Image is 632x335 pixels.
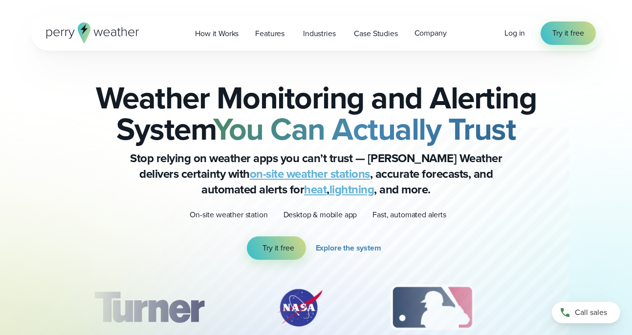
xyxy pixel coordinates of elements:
a: lightning [329,181,374,198]
p: On-site weather station [190,209,267,221]
span: Try it free [262,242,294,254]
a: heat [304,181,327,198]
span: Industries [303,28,335,40]
p: Fast, automated alerts [372,209,446,221]
span: How it Works [195,28,239,40]
p: Stop relying on weather apps you can’t trust — [PERSON_NAME] Weather delivers certainty with , ac... [121,150,512,197]
a: Explore the system [316,236,385,260]
span: Features [255,28,284,40]
p: Desktop & mobile app [283,209,357,221]
img: PGA.svg [531,283,609,332]
strong: You Can Actually Trust [213,106,516,152]
a: Case Studies [346,23,406,43]
span: Case Studies [354,28,397,40]
span: Explore the system [316,242,381,254]
a: Call sales [552,302,620,323]
a: Try it free [541,21,595,45]
span: Company [414,27,447,39]
img: Turner-Construction_1.svg [79,283,218,332]
a: Try it free [247,236,305,260]
h2: Weather Monitoring and Alerting System [80,82,553,145]
div: 2 of 12 [265,283,334,332]
span: Try it free [552,27,584,39]
div: 1 of 12 [79,283,218,332]
div: 3 of 12 [381,283,484,332]
img: MLB.svg [381,283,484,332]
span: Call sales [575,307,607,318]
a: How it Works [187,23,247,43]
a: Log in [504,27,525,39]
img: NASA.svg [265,283,334,332]
a: on-site weather stations [250,165,370,183]
div: 4 of 12 [531,283,609,332]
